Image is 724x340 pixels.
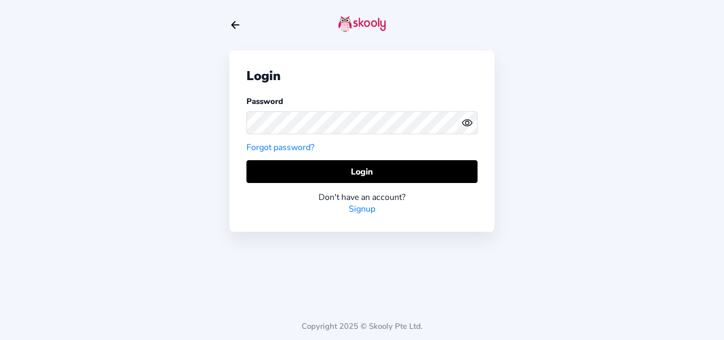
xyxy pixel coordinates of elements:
[349,203,375,215] a: Signup
[246,160,478,183] button: Login
[246,142,314,153] a: Forgot password?
[246,96,283,107] label: Password
[246,67,478,84] div: Login
[338,15,386,32] img: skooly-logo.png
[462,117,478,128] button: eye outlineeye off outline
[229,19,241,31] button: arrow back outline
[462,117,473,128] ion-icon: eye outline
[246,191,478,203] div: Don't have an account?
